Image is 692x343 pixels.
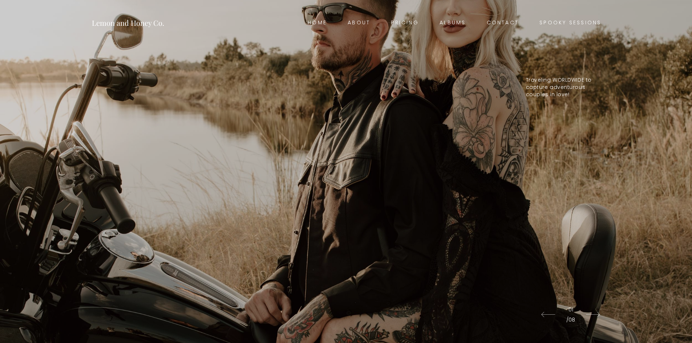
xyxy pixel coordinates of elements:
span: 01 [566,305,575,315]
a: Home [298,18,337,28]
a: About [337,18,381,28]
span: /08 [566,315,575,325]
a: Pricing [381,18,429,28]
a: Albums [429,18,476,28]
a: Contact [476,18,529,28]
a: Spooky Sessions [529,18,612,28]
a: Lemon and Honey Co. [92,13,164,32]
